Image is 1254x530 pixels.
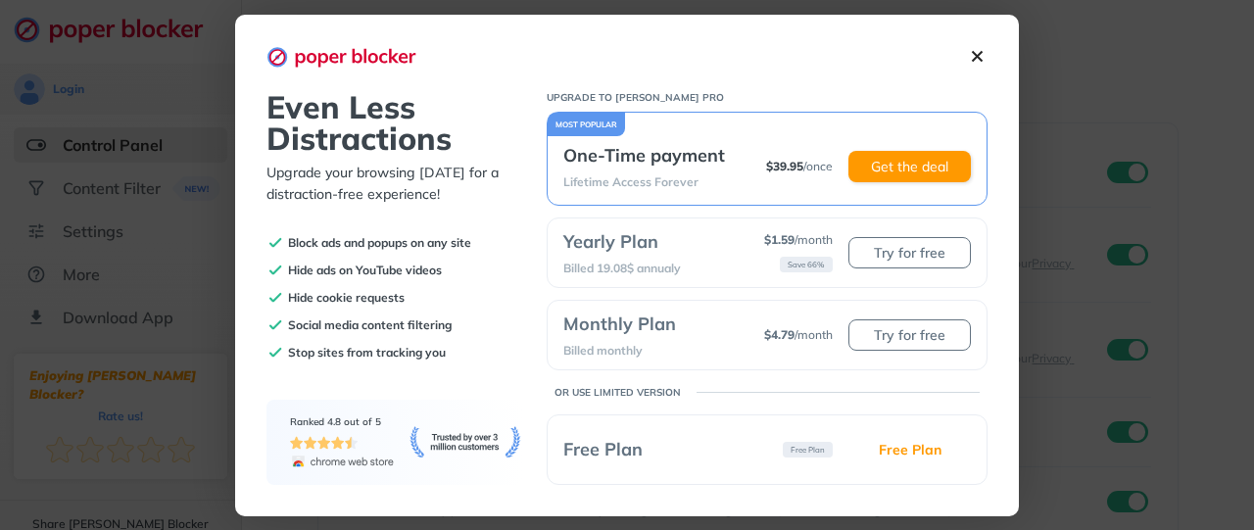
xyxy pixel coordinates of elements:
[288,345,446,360] p: Stop sites from tracking you
[288,235,471,250] p: Block ads and popups on any site
[563,174,725,189] p: Lifetime Access Forever
[563,144,725,167] p: One-Time payment
[266,46,433,68] img: logo
[764,232,833,247] p: / month
[848,151,971,182] button: Get the deal
[764,232,795,247] span: $ 1.59
[764,327,795,342] span: $ 4.79
[266,262,284,279] img: check
[304,436,317,450] img: star
[290,436,304,450] img: star
[317,436,331,450] img: star
[848,237,971,268] button: Try for free
[548,113,625,136] div: MOST POPULAR
[547,91,988,104] p: UPGRADE TO [PERSON_NAME] PRO
[563,313,676,335] p: Monthly Plan
[848,319,971,351] button: Try for free
[290,454,394,469] img: chrome-web-store-logo
[563,438,643,460] p: Free Plan
[288,290,405,305] p: Hide cookie requests
[266,162,523,205] p: Upgrade your browsing [DATE] for a distraction-free experience!
[563,230,681,253] p: Yearly Plan
[766,159,833,173] p: / once
[290,415,394,428] p: Ranked 4.8 out of 5
[848,434,971,465] button: Free Plan
[288,317,452,332] p: Social media content filtering
[266,344,284,361] img: check
[331,436,345,450] img: star
[563,343,676,358] p: Billed monthly
[555,386,681,399] p: OR USE LIMITED VERSION
[410,426,521,458] img: trusted-banner
[780,257,833,272] p: Save 66%
[266,316,284,334] img: check
[967,46,988,67] img: close-icon
[266,289,284,307] img: check
[266,91,523,154] p: Even Less Distractions
[764,327,833,342] p: / month
[345,436,359,450] img: half-star
[783,442,833,458] p: Free Plan
[766,159,803,173] span: $ 39.95
[266,234,284,252] img: check
[563,261,681,275] p: Billed 19.08$ annualy
[288,263,442,277] p: Hide ads on YouTube videos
